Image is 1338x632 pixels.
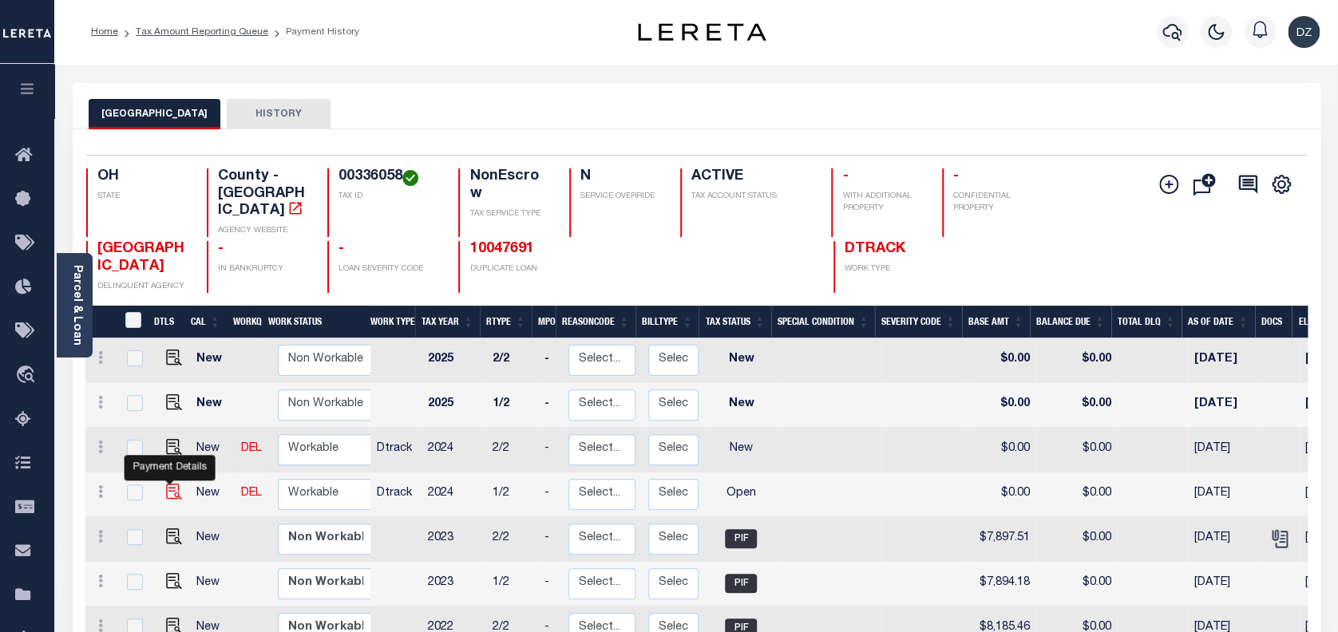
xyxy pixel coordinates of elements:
[125,456,216,481] div: Payment Details
[148,306,184,338] th: DTLS
[218,242,224,256] span: -
[538,338,562,383] td: -
[1035,517,1117,562] td: $0.00
[968,338,1035,383] td: $0.00
[638,23,766,41] img: logo-dark.svg
[190,517,235,562] td: New
[338,263,439,275] p: LOAN SEVERITY CODE
[1035,428,1117,472] td: $0.00
[486,517,538,562] td: 2/2
[771,306,875,338] th: Special Condition: activate to sort column ascending
[1035,562,1117,606] td: $0.00
[469,208,550,220] p: TAX SERVICE TYPE
[486,383,538,428] td: 1/2
[1187,562,1260,606] td: [DATE]
[218,263,308,275] p: IN BANKRUPTCY
[370,472,422,517] td: Dtrack
[1187,383,1260,428] td: [DATE]
[85,306,116,338] th: &nbsp;&nbsp;&nbsp;&nbsp;&nbsp;&nbsp;&nbsp;&nbsp;&nbsp;&nbsp;
[691,168,813,186] h4: ACTIVE
[422,383,486,428] td: 2025
[136,27,268,37] a: Tax Amount Reporting Queue
[218,225,308,237] p: AGENCY WEBSITE
[116,306,148,338] th: &nbsp;
[705,428,777,472] td: New
[89,99,220,129] button: [GEOGRAPHIC_DATA]
[370,428,422,472] td: Dtrack
[422,338,486,383] td: 2025
[1182,306,1255,338] th: As of Date: activate to sort column ascending
[953,169,959,184] span: -
[532,306,556,338] th: MPO
[1111,306,1182,338] th: Total DLQ: activate to sort column ascending
[1187,472,1260,517] td: [DATE]
[1288,16,1320,48] img: svg+xml;base64,PHN2ZyB4bWxucz0iaHR0cDovL3d3dy53My5vcmcvMjAwMC9zdmciIHBvaW50ZXItZXZlbnRzPSJub25lIi...
[1030,306,1111,338] th: Balance Due: activate to sort column ascending
[725,574,757,593] span: PIF
[190,562,235,606] td: New
[486,338,538,383] td: 2/2
[422,472,486,517] td: 2024
[962,306,1030,338] th: Base Amt: activate to sort column ascending
[1035,383,1117,428] td: $0.00
[842,169,848,184] span: -
[486,562,538,606] td: 1/2
[338,242,344,256] span: -
[1255,306,1292,338] th: Docs
[241,488,262,499] a: DEL
[968,428,1035,472] td: $0.00
[364,306,415,338] th: Work Type
[556,306,635,338] th: ReasonCode: activate to sort column ascending
[875,306,962,338] th: Severity Code: activate to sort column ascending
[1035,472,1117,517] td: $0.00
[227,306,262,338] th: WorkQ
[184,306,227,338] th: CAL: activate to sort column ascending
[968,517,1035,562] td: $7,897.51
[635,306,699,338] th: BillType: activate to sort column ascending
[97,281,188,293] p: DELINQUENT AGENCY
[190,383,235,428] td: New
[968,383,1035,428] td: $0.00
[699,306,771,338] th: Tax Status: activate to sort column ascending
[725,529,757,548] span: PIF
[469,242,533,256] a: 10047691
[845,263,935,275] p: WORK TYPE
[842,191,923,215] p: WITH ADDITIONAL PROPERTY
[705,338,777,383] td: New
[218,168,308,220] h4: County - [GEOGRAPHIC_DATA]
[1187,517,1260,562] td: [DATE]
[422,428,486,472] td: 2024
[71,265,82,346] a: Parcel & Loan
[580,168,661,186] h4: N
[415,306,480,338] th: Tax Year: activate to sort column ascending
[190,472,235,517] td: New
[538,562,562,606] td: -
[580,191,661,203] p: SERVICE OVERRIDE
[845,242,905,256] span: DTRACK
[968,562,1035,606] td: $7,894.18
[469,168,550,203] h4: NonEscrow
[227,99,331,129] button: HISTORY
[953,191,1043,215] p: CONFIDENTIAL PROPERTY
[15,365,41,386] i: travel_explore
[422,562,486,606] td: 2023
[422,517,486,562] td: 2023
[338,168,439,186] h4: 00336058
[486,428,538,472] td: 2/2
[97,191,188,203] p: STATE
[469,263,663,275] p: DUPLICATE LOAN
[480,306,532,338] th: RType: activate to sort column ascending
[97,168,188,186] h4: OH
[97,242,184,274] span: [GEOGRAPHIC_DATA]
[486,472,538,517] td: 1/2
[538,472,562,517] td: -
[538,383,562,428] td: -
[268,25,359,39] li: Payment History
[968,472,1035,517] td: $0.00
[705,472,777,517] td: Open
[1187,428,1260,472] td: [DATE]
[241,443,262,454] a: DEL
[705,383,777,428] td: New
[190,338,235,383] td: New
[338,191,439,203] p: TAX ID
